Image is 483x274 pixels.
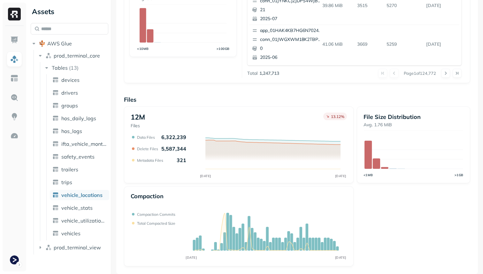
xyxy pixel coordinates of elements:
a: devices [50,75,109,85]
a: ifta_vehicle_months [50,139,109,149]
img: table [52,166,59,173]
img: table [52,90,59,96]
p: 1,247,713 [259,70,279,76]
span: hos_logs [61,128,82,134]
span: trips [61,179,72,185]
img: table [52,205,59,211]
img: table [52,192,59,198]
img: namespace [45,244,52,251]
img: table [52,115,59,121]
span: trailers [61,166,78,173]
a: hos_logs [50,126,109,136]
p: 12M [131,113,145,121]
img: table [52,217,59,224]
span: groups [61,102,78,109]
span: prod_terminal_view [54,244,101,251]
img: table [52,77,59,83]
img: table [52,102,59,109]
tspan: [DATE] [335,174,346,178]
p: app_01HAK4KB7HG6N7024210G3S8D5 [260,27,322,34]
a: groups [50,100,109,111]
span: AWS Glue [47,40,72,47]
button: prod_terminal_core [37,51,109,61]
img: table [52,153,59,160]
a: vehicle_stats [50,203,109,213]
img: table [52,230,59,237]
img: table [52,141,59,147]
img: root [39,40,45,47]
a: vehicle_locations [50,190,109,200]
a: safety_events [50,152,109,162]
img: Assets [10,55,19,63]
div: Assets [31,6,108,17]
tspan: >100GB [217,47,230,51]
p: 13.12 % [331,114,344,119]
p: Data Files [137,135,155,140]
p: File Size Distribution [364,113,464,121]
tspan: [DATE] [200,174,211,178]
a: trailers [50,164,109,175]
a: vehicles [50,228,109,239]
button: AWS Glue [31,38,108,49]
span: safety_events [61,153,95,160]
tspan: [DATE] [186,255,197,260]
p: 2025-06 [260,54,322,61]
p: Page 1 of 124,772 [404,70,436,76]
img: Terminal [10,255,19,264]
img: table [52,179,59,185]
span: devices [61,77,80,83]
span: vehicle_locations [61,192,103,198]
span: ifta_vehicle_months [61,141,107,147]
img: table [52,128,59,134]
button: prod_terminal_view [37,242,109,253]
img: Query Explorer [10,93,19,102]
span: vehicles [61,230,80,237]
p: Files [124,96,470,103]
p: Sep 12, 2025 [424,39,459,50]
p: 2025-07 [260,16,322,22]
img: namespace [45,52,52,59]
p: 321 [177,157,186,163]
a: vehicle_utilization_day [50,215,109,226]
tspan: [DATE] [335,255,346,260]
span: drivers [61,90,78,96]
p: ( 13 ) [69,65,79,71]
span: Tables [52,65,68,71]
img: Asset Explorer [10,74,19,82]
p: 6,322,239 [161,134,186,140]
a: hos_daily_logs [50,113,109,123]
p: Total [247,70,257,76]
p: Avg. 1.76 MiB [364,122,464,128]
tspan: <10MB [137,47,149,51]
p: Compaction [131,192,164,200]
a: trips [50,177,109,187]
p: Files [131,123,145,129]
p: 3669 [355,39,384,50]
p: Delete Files [137,146,158,151]
span: prod_terminal_core [54,52,100,59]
tspan: <1MB [364,173,373,177]
p: conn_01JWGXWM18K2TBP3Q0WRH18ATC [260,36,322,43]
button: Tables(13) [43,63,109,73]
img: Optimization [10,132,19,140]
span: vehicle_utilization_day [61,217,107,224]
tspan: >1GB [455,173,464,177]
span: hos_daily_logs [61,115,96,121]
p: 21 [260,7,322,13]
a: drivers [50,88,109,98]
button: app_01HAK4KB7HG6N7024210G3S8D5conn_01JWGXWM18K2TBP3Q0WRH18ATC02025-06 [249,25,325,63]
p: 41.06 MiB [320,39,355,50]
p: Compaction commits [137,212,175,217]
p: Total compacted size [137,221,175,226]
p: 0 [260,45,322,52]
img: Dashboard [10,36,19,44]
span: vehicle_stats [61,205,93,211]
p: Metadata Files [137,158,163,163]
p: 5259 [384,39,424,50]
p: 5,587,344 [161,145,186,152]
img: Insights [10,113,19,121]
img: Ryft [8,8,21,20]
